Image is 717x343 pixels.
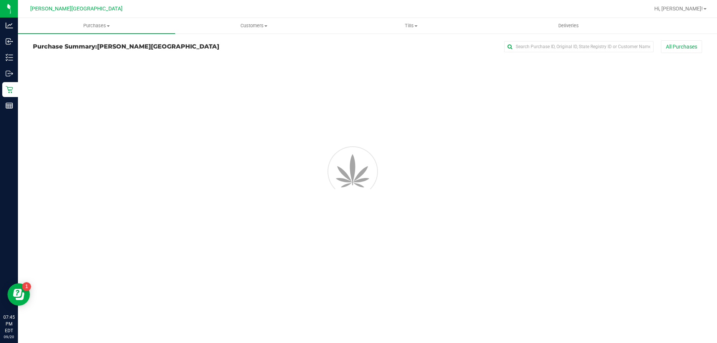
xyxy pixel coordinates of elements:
p: 09/20 [3,334,15,340]
iframe: Resource center [7,283,30,306]
inline-svg: Retail [6,86,13,93]
inline-svg: Inventory [6,54,13,61]
inline-svg: Analytics [6,22,13,29]
span: [PERSON_NAME][GEOGRAPHIC_DATA] [30,6,122,12]
span: Deliveries [548,22,589,29]
span: [PERSON_NAME][GEOGRAPHIC_DATA] [97,43,219,50]
a: Deliveries [490,18,647,34]
a: Purchases [18,18,175,34]
input: Search Purchase ID, Original ID, State Registry ID or Customer Name... [504,41,654,52]
inline-svg: Reports [6,102,13,109]
iframe: Resource center unread badge [22,282,31,291]
p: 07:45 PM EDT [3,314,15,334]
inline-svg: Outbound [6,70,13,77]
span: Customers [176,22,332,29]
button: All Purchases [661,40,702,53]
span: Tills [333,22,489,29]
span: Hi, [PERSON_NAME]! [654,6,703,12]
inline-svg: Inbound [6,38,13,45]
span: Purchases [18,22,175,29]
h3: Purchase Summary: [33,43,256,50]
a: Customers [175,18,332,34]
a: Tills [332,18,490,34]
